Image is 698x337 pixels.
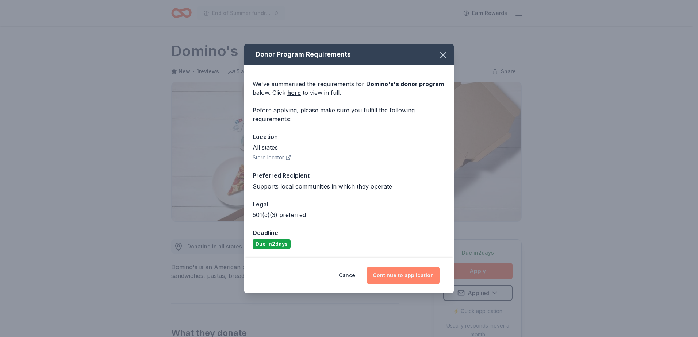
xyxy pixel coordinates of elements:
div: We've summarized the requirements for below. Click to view in full. [253,80,445,97]
div: All states [253,143,445,152]
div: Donor Program Requirements [244,44,454,65]
div: Preferred Recipient [253,171,445,180]
div: Due in 2 days [253,239,291,249]
a: here [287,88,301,97]
div: Legal [253,200,445,209]
button: Store locator [253,153,291,162]
button: Continue to application [367,267,440,284]
div: Supports local communities in which they operate [253,182,445,191]
span: Domino's 's donor program [366,80,444,88]
button: Cancel [339,267,357,284]
div: Before applying, please make sure you fulfill the following requirements: [253,106,445,123]
div: 501(c)(3) preferred [253,210,445,219]
div: Location [253,132,445,142]
div: Deadline [253,228,445,237]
